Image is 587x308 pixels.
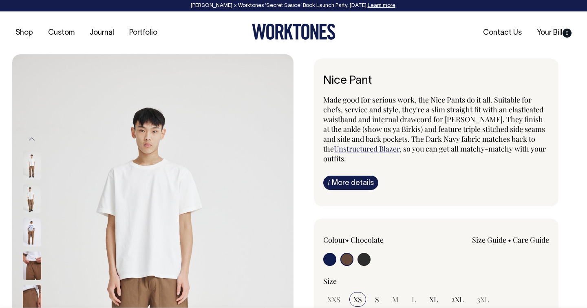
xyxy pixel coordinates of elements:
a: Custom [45,26,78,40]
span: 2XL [451,295,464,304]
a: Learn more [368,3,395,8]
span: Made good for serious work, the Nice Pants do it all. Suitable for chefs, service and style, they... [323,95,545,154]
div: Size [323,276,549,286]
span: , so you can get all matchy-matchy with your outfits. [323,144,546,163]
input: XXS [323,292,344,307]
label: Chocolate [351,235,384,245]
a: Size Guide [472,235,506,245]
input: XL [425,292,442,307]
span: 0 [563,29,572,38]
span: L [412,295,416,304]
img: chocolate [23,185,41,213]
a: Portfolio [126,26,161,40]
input: L [408,292,420,307]
span: XXS [327,295,340,304]
span: XS [353,295,362,304]
img: chocolate [23,252,41,280]
img: chocolate [23,218,41,247]
img: chocolate [23,151,41,180]
input: XS [349,292,366,307]
input: S [371,292,383,307]
button: Previous [26,130,38,149]
a: Unstructured Blazer [334,144,399,154]
input: 3XL [473,292,493,307]
a: Shop [12,26,36,40]
a: Contact Us [480,26,525,40]
div: [PERSON_NAME] × Worktones ‘Secret Sauce’ Book Launch Party, [DATE]. . [8,3,579,9]
span: • [508,235,511,245]
a: Journal [86,26,117,40]
a: Care Guide [513,235,549,245]
input: 2XL [447,292,468,307]
span: i [328,178,330,187]
span: • [346,235,349,245]
a: iMore details [323,176,378,190]
h1: Nice Pant [323,75,549,87]
input: M [388,292,403,307]
span: M [392,295,399,304]
div: Colour [323,235,414,245]
span: XL [429,295,438,304]
span: 3XL [477,295,489,304]
a: Your Bill0 [534,26,575,40]
span: S [375,295,379,304]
